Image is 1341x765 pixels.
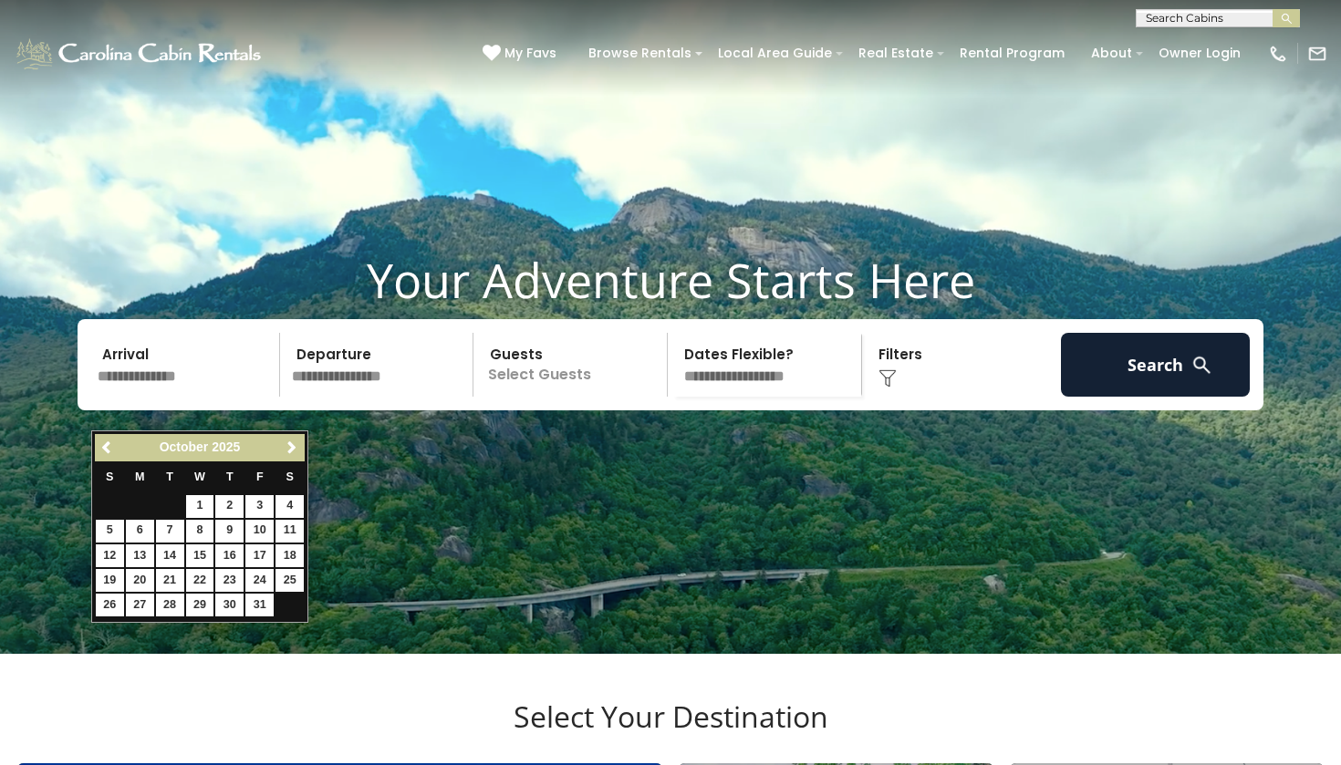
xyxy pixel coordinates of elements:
[215,594,244,616] a: 30
[96,544,124,567] a: 12
[275,569,304,592] a: 25
[1190,354,1213,377] img: search-regular-white.png
[504,44,556,63] span: My Favs
[14,252,1327,308] h1: Your Adventure Starts Here
[186,569,214,592] a: 22
[156,594,184,616] a: 28
[215,495,244,518] a: 2
[226,470,234,483] span: Thursday
[479,333,667,397] p: Select Guests
[1082,39,1141,67] a: About
[286,470,294,483] span: Saturday
[14,699,1327,763] h3: Select Your Destination
[579,39,701,67] a: Browse Rentals
[245,495,274,518] a: 3
[100,440,115,455] span: Previous
[135,470,145,483] span: Monday
[1268,44,1288,64] img: phone-regular-white.png
[186,520,214,543] a: 8
[106,470,113,483] span: Sunday
[126,520,154,543] a: 6
[156,544,184,567] a: 14
[275,520,304,543] a: 11
[126,594,154,616] a: 27
[126,544,154,567] a: 13
[186,594,214,616] a: 29
[245,569,274,592] a: 24
[14,36,266,72] img: White-1-1-2.png
[245,520,274,543] a: 10
[212,439,240,454] span: 2025
[256,470,264,483] span: Friday
[1061,333,1250,397] button: Search
[194,470,205,483] span: Wednesday
[245,544,274,567] a: 17
[951,39,1074,67] a: Rental Program
[709,39,841,67] a: Local Area Guide
[849,39,942,67] a: Real Estate
[1149,39,1250,67] a: Owner Login
[156,520,184,543] a: 7
[215,544,244,567] a: 16
[275,544,304,567] a: 18
[215,520,244,543] a: 9
[96,594,124,616] a: 26
[160,439,209,454] span: October
[285,440,299,455] span: Next
[215,569,244,592] a: 23
[275,495,304,518] a: 4
[96,569,124,592] a: 19
[280,437,303,460] a: Next
[97,437,120,460] a: Previous
[245,594,274,616] a: 31
[186,544,214,567] a: 15
[96,520,124,543] a: 5
[1307,44,1327,64] img: mail-regular-white.png
[166,470,173,483] span: Tuesday
[126,569,154,592] a: 20
[878,369,897,388] img: filter--v1.png
[156,569,184,592] a: 21
[483,44,561,64] a: My Favs
[186,495,214,518] a: 1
